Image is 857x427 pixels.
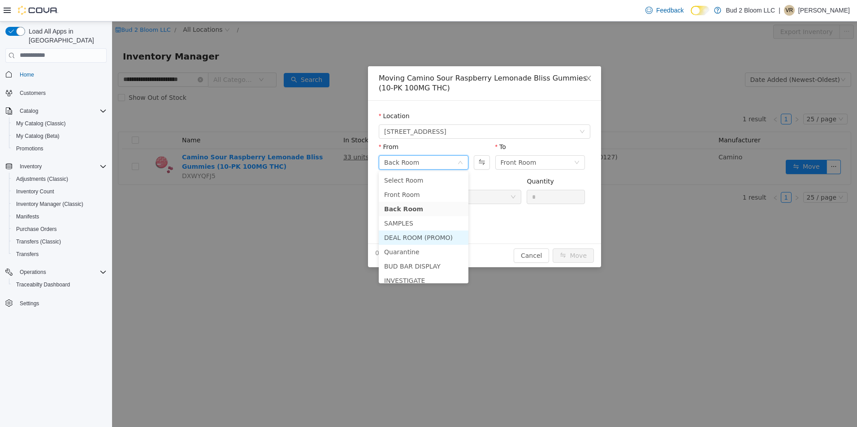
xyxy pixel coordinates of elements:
a: Transfers (Classic) [13,236,65,247]
p: | [779,5,780,16]
button: Catalog [16,106,42,116]
li: BUD BAR DISPLAY [267,238,356,252]
span: VR [786,5,793,16]
span: Transfers (Classic) [13,236,107,247]
button: Inventory Manager (Classic) [9,198,110,210]
span: Catalog [20,107,38,115]
span: Inventory Count [13,186,107,197]
a: Transfers [13,249,42,260]
span: Promotions [13,143,107,154]
i: icon: down [346,138,351,145]
a: My Catalog (Beta) [13,131,63,141]
button: Cancel [402,227,437,241]
button: My Catalog (Beta) [9,130,110,142]
p: [PERSON_NAME] [798,5,850,16]
span: 123 Ledgewood Ave [272,103,334,117]
span: My Catalog (Classic) [16,120,66,127]
span: My Catalog (Beta) [16,132,60,140]
span: My Catalog (Classic) [13,118,107,129]
span: Catalog [16,106,107,116]
span: Operations [20,269,46,276]
a: Adjustments (Classic) [13,174,72,184]
span: Purchase Orders [16,226,57,233]
span: Inventory [20,163,42,170]
i: icon: down [467,107,473,114]
i: icon: close [473,53,480,60]
span: Load All Apps in [GEOGRAPHIC_DATA] [25,27,107,45]
a: Settings [16,298,43,309]
button: icon: swapMove [441,227,482,241]
a: Home [16,69,38,80]
li: Back Room [267,180,356,195]
button: Customers [2,86,110,99]
a: Inventory Count [13,186,58,197]
span: Adjustments (Classic) [13,174,107,184]
span: Transfers (Classic) [16,238,61,245]
button: Inventory [16,161,45,172]
div: Moving Camino Sour Raspberry Lemonade Bliss Gummies (10-PK 100MG THC) [267,52,478,72]
li: INVESTIGATE [267,252,356,266]
label: Quantity [415,156,442,163]
a: Inventory Manager (Classic) [13,199,87,209]
button: Inventory Count [9,185,110,198]
div: Front Room [389,134,424,148]
li: DEAL ROOM (PROMO) [267,209,356,223]
span: Purchase Orders [13,224,107,235]
span: Transfers [16,251,39,258]
span: Home [16,69,107,80]
button: Close [464,45,489,70]
span: Traceabilty Dashboard [16,281,70,288]
a: Feedback [642,1,687,19]
span: Inventory [16,161,107,172]
button: Traceabilty Dashboard [9,278,110,291]
li: Quarantine [267,223,356,238]
span: Inventory Count [16,188,54,195]
input: Quantity [415,169,472,182]
button: Operations [2,266,110,278]
label: To [383,122,394,129]
button: My Catalog (Classic) [9,117,110,130]
li: Select Room [267,152,356,166]
i: icon: down [398,173,404,179]
button: Operations [16,267,50,278]
div: Back Room [272,134,307,148]
p: Bud 2 Bloom LLC [726,5,775,16]
span: Manifests [13,211,107,222]
span: Operations [16,267,107,278]
button: Home [2,68,110,81]
img: Cova [18,6,58,15]
a: Promotions [13,143,47,154]
span: Transfers [13,249,107,260]
a: Manifests [13,211,43,222]
label: Location [267,91,298,98]
li: Front Room [267,166,356,180]
button: Transfers [9,248,110,260]
span: Adjustments (Classic) [16,175,68,183]
button: Promotions [9,142,110,155]
span: Manifests [16,213,39,220]
li: SAMPLES [267,195,356,209]
button: Adjustments (Classic) [9,173,110,185]
span: Settings [20,300,39,307]
span: Traceabilty Dashboard [13,279,107,290]
a: My Catalog (Classic) [13,118,69,129]
nav: Complex example [5,64,107,333]
div: Valerie Richards [784,5,795,16]
button: Inventory [2,160,110,173]
span: Customers [16,87,107,98]
a: Purchase Orders [13,224,61,235]
span: Customers [20,90,46,97]
span: Inventory Manager (Classic) [13,199,107,209]
span: 0 Units will be moved. [263,227,333,236]
span: Promotions [16,145,43,152]
button: Manifests [9,210,110,223]
span: Settings [16,297,107,308]
button: Purchase Orders [9,223,110,235]
span: Home [20,71,34,78]
button: Swap [362,134,377,148]
a: Customers [16,88,49,98]
button: Transfers (Classic) [9,235,110,248]
a: Traceabilty Dashboard [13,279,74,290]
span: Feedback [656,6,684,15]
